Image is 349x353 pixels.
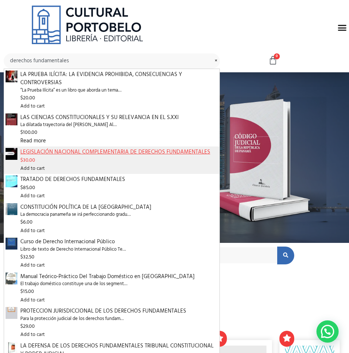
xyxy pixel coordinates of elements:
[20,331,45,339] a: Add to cart: “PROTECCION JURISDICCIONAL DE LOS DERECHOS FUNDAMENTALES”
[6,113,17,125] img: 9788413598925
[20,287,23,296] span: $
[20,128,37,137] bdi: 100.00
[20,87,218,94] span: “La Prueba Ilícita” es un libro que aborda un tema…
[6,309,17,317] a: PROTECCION JURISDICCIONAL DE LOS DERECHOS FUNDAMENTALES
[20,70,218,87] span: LA PRUEBA ILÍCITA: LA EVIDENCIA PROHIBIDA, CONSECUENCIAS Y CONTROVERSIAS
[20,273,218,296] a: Manual Teórico-Práctico Del Trabajo Doméstico en [GEOGRAPHIC_DATA]El trabajo doméstico constituye...
[20,238,218,261] a: Curso de Derecho Internacional PúblicoLibro de texto de Derecho Internacional Público Te…$32.50
[20,175,218,192] a: TRATADO DE DERECHOS FUNDAMENTALES$85.00
[20,281,218,288] span: El trabajo doméstico constituye una de los segment…
[6,274,17,283] a: Manual Teórico-Práctico Del Trabajo Doméstico en Panamá
[20,253,34,261] bdi: 32.50
[6,238,17,250] img: WhatsApp-Image-2022-09-19-at-11.20.35-AM.jpeg
[20,122,218,129] span: La dilatada trayectoria del [PERSON_NAME] Al…
[20,218,23,227] span: $
[20,148,218,156] span: LEGISLACIÓN NACIONAL COMPLEMENTARIA DE DERECHOS FUNDAMENTALES
[6,70,17,82] img: 81Xhe+lqSeL._SY466_
[6,72,17,80] a: LA PRUEBA ILÍCITA: LA EVIDENCIA PROHIBIDA, CONSECUENCIAS Y CONTROVERSIAS
[6,307,17,319] img: proteccion_jurisdiccional-1.jpg
[20,156,35,165] bdi: 30.00
[20,165,45,172] a: Add to cart: “LEGISLACIÓN NACIONAL COMPLEMENTARIA DE DERECHOS FUNDAMENTALES”
[6,148,17,160] img: img20230912_10581192
[268,56,278,66] a: 0
[274,53,280,59] span: 0
[6,177,17,186] a: TRATADO DE DERECHOS FUNDAMENTALES
[6,149,17,158] a: LEGISLACIÓN NACIONAL COMPLEMENTARIA DE DERECHOS FUNDAMENTALES
[20,203,218,212] span: CONSTITUCIÓN POLÍTICA DE LA [GEOGRAPHIC_DATA]
[6,273,17,284] img: WillGuerrero.png
[6,203,17,215] img: Captura-de-Pantalla-2022-10-21-a-las-10.07.16-a.-m..png
[20,246,218,253] span: Libro de texto de Derecho Internacional Público Te…
[20,70,218,102] a: LA PRUEBA ILÍCITA: LA EVIDENCIA PROHIBIDA, CONSECUENCIAS Y CONTROVERSIAS“La Prueba Ilícita” es un...
[20,227,45,235] a: Add to cart: “CONSTITUCIÓN POLÍTICA DE LA REPÚBLICA DE PANAMÁ”
[20,113,218,137] a: LAS CIENCIAS CONSTITUCIONALES Y SU RELEVANCIA EN EL S.XXILa dilatada trayectoria del [PERSON_NAME...
[20,94,35,102] bdi: 20.00
[20,156,23,165] span: $
[20,136,46,145] a: Read more about “LAS CIENCIAS CONSTITUCIONALES Y SU RELEVANCIA EN EL S.XXI”
[20,261,45,269] a: Add to cart: “Curso de Derecho Internacional Público”
[20,148,218,164] a: LEGISLACIÓN NACIONAL COMPLEMENTARIA DE DERECHOS FUNDAMENTALES$30.00
[6,343,17,352] a: LA DEFENSA DE LOS DERECHOS FUNDAMENTALES TRIBUNAL CONSTITUCIONAL Y PODER JUDICIAL
[20,113,218,122] span: LAS CIENCIAS CONSTITUCIONALES Y SU RELEVANCIA EN EL S.XXI
[6,115,17,123] a: LAS CIENCIAS CONSTITUCIONALES Y SU RELEVANCIA EN EL S.XXI
[4,53,220,69] input: Búsqueda
[20,175,218,184] span: TRATADO DE DERECHOS FUNDAMENTALES
[20,238,218,246] span: Curso de Derecho Internacional Público
[20,102,45,110] a: Add to cart: “LA PRUEBA ILÍCITA: LA EVIDENCIA PROHIBIDA, CONSECUENCIAS Y CONTROVERSIAS”
[20,307,218,330] a: PROTECCION JURISDICCIONAL DE LOS DERECHOS FUNDAMENTALESPara la protección judicial de los derecho...
[20,316,218,323] span: Para la protección judicial de los derechos fundam…
[20,184,35,192] bdi: 85.00
[20,192,45,200] a: Add to cart: “TRATADO DE DERECHOS FUNDAMENTALES”
[6,205,17,214] a: CONSTITUCIÓN POLÍTICA DE LA REPÚBLICA DE PANAMÁ
[20,211,218,218] span: La democracia panameña se irá perfeccionando gradu…
[20,253,23,261] span: $
[20,296,45,304] a: Add to cart: “Manual Teórico-Práctico Del Trabajo Doméstico en Panamá”
[277,247,294,264] button: search submit
[20,287,34,296] bdi: 15.00
[20,322,35,331] bdi: 29.00
[6,239,17,248] a: Curso de Derecho Internacional Público
[20,307,218,316] span: PROTECCION JURISDICCIONAL DE LOS DERECHOS FUNDAMENTALES
[20,273,218,281] span: Manual Teórico-Práctico Del Trabajo Doméstico en [GEOGRAPHIC_DATA]
[6,175,17,187] img: img20230324_11330639
[20,218,33,227] bdi: 6.00
[20,322,23,331] span: $
[20,184,23,192] span: $
[20,128,23,137] span: $
[20,94,23,102] span: $
[20,203,218,227] a: CONSTITUCIÓN POLÍTICA DE LA [GEOGRAPHIC_DATA]La democracia panameña se irá perfeccionando gradu…$...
